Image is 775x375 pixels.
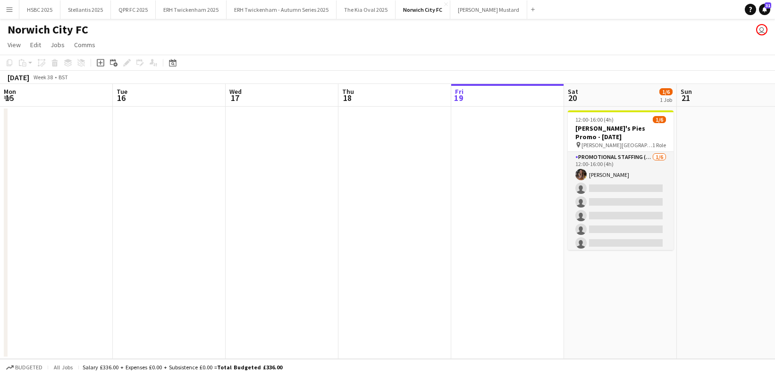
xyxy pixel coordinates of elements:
[74,41,95,49] span: Comms
[568,87,578,96] span: Sat
[342,87,354,96] span: Thu
[659,88,673,95] span: 1/6
[217,364,282,371] span: Total Budgeted £336.00
[115,92,127,103] span: 16
[19,0,60,19] button: HSBC 2025
[83,364,282,371] div: Salary £336.00 + Expenses £0.00 + Subsistence £0.00 =
[4,87,16,96] span: Mon
[47,39,68,51] a: Jobs
[31,74,55,81] span: Week 38
[341,92,354,103] span: 18
[26,39,45,51] a: Edit
[117,87,127,96] span: Tue
[51,41,65,49] span: Jobs
[337,0,396,19] button: The Kia Oval 2025
[652,142,666,149] span: 1 Role
[30,41,41,49] span: Edit
[679,92,692,103] span: 21
[4,39,25,51] a: View
[2,92,16,103] span: 15
[575,116,614,123] span: 12:00-16:00 (4h)
[111,0,156,19] button: QPR FC 2025
[70,39,99,51] a: Comms
[8,23,88,37] h1: Norwich City FC
[568,110,674,250] app-job-card: 12:00-16:00 (4h)1/6[PERSON_NAME]'s Pies Promo - [DATE] [PERSON_NAME][GEOGRAPHIC_DATA], Norwich Ci...
[229,87,242,96] span: Wed
[568,152,674,252] app-card-role: Promotional Staffing (Brand Ambassadors)1/612:00-16:00 (4h)[PERSON_NAME]
[396,0,450,19] button: Norwich City FC
[8,41,21,49] span: View
[681,87,692,96] span: Sun
[581,142,652,149] span: [PERSON_NAME][GEOGRAPHIC_DATA], Norwich City Football Club, [PERSON_NAME][GEOGRAPHIC_DATA], [GEOG...
[156,0,227,19] button: ERH Twickenham 2025
[8,73,29,82] div: [DATE]
[454,92,463,103] span: 19
[756,24,767,35] app-user-avatar: Sam Johannesson
[52,364,75,371] span: All jobs
[60,0,111,19] button: Stellantis 2025
[653,116,666,123] span: 1/6
[759,4,770,15] a: 31
[5,362,44,373] button: Budgeted
[765,2,771,8] span: 31
[566,92,578,103] span: 20
[227,0,337,19] button: ERH Twickenham - Autumn Series 2025
[455,87,463,96] span: Fri
[450,0,527,19] button: [PERSON_NAME] Mustard
[15,364,42,371] span: Budgeted
[660,96,672,103] div: 1 Job
[568,124,674,141] h3: [PERSON_NAME]'s Pies Promo - [DATE]
[59,74,68,81] div: BST
[228,92,242,103] span: 17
